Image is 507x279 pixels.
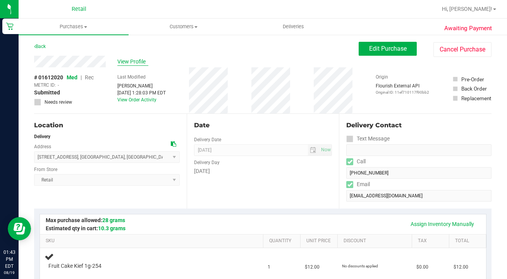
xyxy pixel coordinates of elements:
[344,238,409,244] a: Discount
[85,74,94,80] span: Rec
[98,225,125,231] span: 10.3 grams
[3,270,15,276] p: 08/19
[19,19,129,35] a: Purchases
[238,19,348,35] a: Deliveries
[433,42,492,57] button: Cancel Purchase
[8,217,31,240] iframe: Resource center
[117,89,166,96] div: [DATE] 1:28:03 PM EDT
[346,179,370,190] label: Email
[46,238,260,244] a: SKU
[129,19,239,35] a: Customers
[461,94,491,102] div: Replacement
[171,140,176,148] div: Copy address to clipboard
[34,143,51,150] label: Address
[117,97,156,103] a: View Order Activity
[461,85,487,92] div: Back Order
[268,264,270,271] span: 1
[359,42,417,56] button: Edit Purchase
[117,74,146,80] label: Last Modified
[3,249,15,270] p: 01:43 PM EDT
[34,44,46,49] a: Back
[19,23,129,30] span: Purchases
[194,167,332,175] div: [DATE]
[34,89,60,97] span: Submitted
[342,264,378,268] span: No discounts applied
[46,225,125,231] span: Estimated qty in cart:
[45,99,72,106] span: Needs review
[102,217,125,223] span: 28 grams
[369,45,407,52] span: Edit Purchase
[58,82,59,89] span: -
[272,23,315,30] span: Deliveries
[34,82,56,89] span: METRC ID:
[455,238,483,244] a: Total
[194,136,221,143] label: Delivery Date
[444,24,492,33] span: Awaiting Payment
[416,264,428,271] span: $0.00
[129,23,238,30] span: Customers
[418,238,446,244] a: Tax
[117,58,148,66] span: View Profile
[117,82,166,89] div: [PERSON_NAME]
[406,217,479,231] a: Assign Inventory Manually
[346,133,390,144] label: Text Message
[81,74,82,80] span: |
[34,134,50,139] strong: Delivery
[346,167,492,179] input: Format: (999) 999-9999
[346,121,492,130] div: Delivery Contact
[461,75,484,83] div: Pre-Order
[376,89,429,95] p: Original ID: 11ef710117f90bb2
[194,121,332,130] div: Date
[376,74,388,80] label: Origin
[48,262,101,270] span: Fruit Cake Kief 1g-254
[67,74,77,80] span: Med
[6,22,14,30] inline-svg: Retail
[346,156,366,167] label: Call
[34,74,63,82] span: # 01612020
[194,159,220,166] label: Delivery Day
[306,238,334,244] a: Unit Price
[454,264,468,271] span: $12.00
[305,264,320,271] span: $12.00
[72,6,86,12] span: Retail
[442,6,492,12] span: Hi, [PERSON_NAME]!
[34,121,180,130] div: Location
[46,217,125,223] span: Max purchase allowed:
[34,166,57,173] label: From Store
[376,82,429,95] div: Flourish External API
[346,144,492,156] input: Format: (999) 999-9999
[269,238,297,244] a: Quantity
